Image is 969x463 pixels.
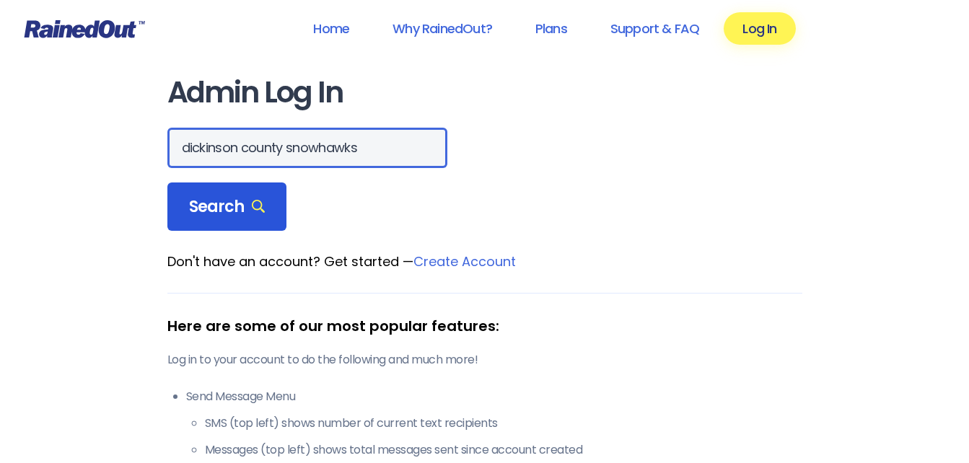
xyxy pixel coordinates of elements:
[517,12,586,45] a: Plans
[167,315,802,337] div: Here are some of our most popular features:
[167,76,802,109] h1: Admin Log In
[413,252,516,270] a: Create Account
[189,197,266,217] span: Search
[167,351,802,369] p: Log in to your account to do the following and much more!
[167,128,447,168] input: Search Orgs…
[374,12,511,45] a: Why RainedOut?
[724,12,795,45] a: Log In
[205,441,802,459] li: Messages (top left) shows total messages sent since account created
[592,12,718,45] a: Support & FAQ
[205,415,802,432] li: SMS (top left) shows number of current text recipients
[294,12,368,45] a: Home
[167,182,287,231] div: Search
